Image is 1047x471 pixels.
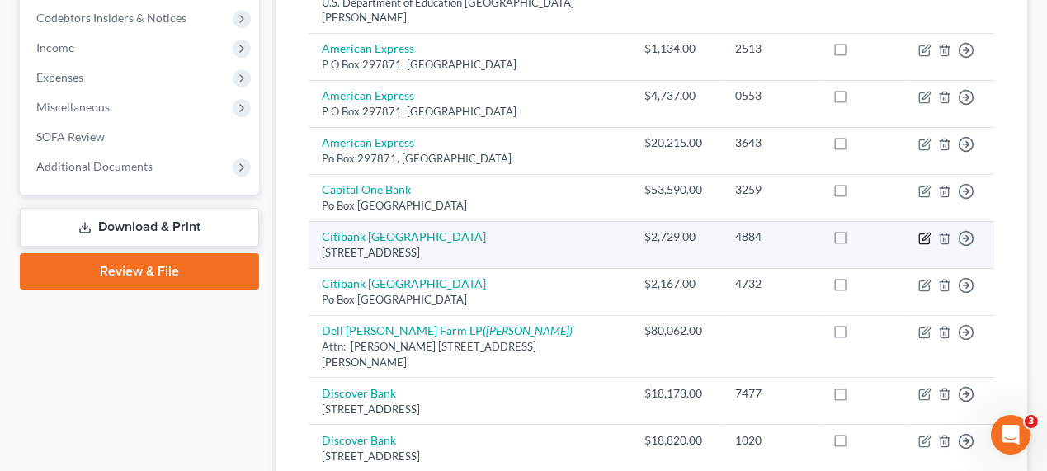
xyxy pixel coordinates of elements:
[322,292,618,308] div: Po Box [GEOGRAPHIC_DATA]
[644,87,709,104] div: $4,737.00
[322,41,414,55] a: American Express
[20,253,259,290] a: Review & File
[483,323,573,337] i: ([PERSON_NAME])
[644,323,709,339] div: $80,062.00
[36,130,105,144] span: SOFA Review
[36,100,110,114] span: Miscellaneous
[322,339,618,370] div: Attn: [PERSON_NAME] [STREET_ADDRESS][PERSON_NAME]
[23,122,259,152] a: SOFA Review
[644,385,709,402] div: $18,173.00
[322,135,414,149] a: American Express
[36,11,186,25] span: Codebtors Insiders & Notices
[735,385,806,402] div: 7477
[36,40,74,54] span: Income
[36,159,153,173] span: Additional Documents
[644,228,709,245] div: $2,729.00
[322,402,618,417] div: [STREET_ADDRESS]
[322,276,486,290] a: Citibank [GEOGRAPHIC_DATA]
[735,228,806,245] div: 4884
[644,181,709,198] div: $53,590.00
[322,245,618,261] div: [STREET_ADDRESS]
[735,40,806,57] div: 2513
[735,432,806,449] div: 1020
[20,208,259,247] a: Download & Print
[322,229,486,243] a: Citibank [GEOGRAPHIC_DATA]
[735,276,806,292] div: 4732
[322,386,396,400] a: Discover Bank
[322,151,618,167] div: Po Box 297871, [GEOGRAPHIC_DATA]
[1025,415,1038,428] span: 3
[322,198,618,214] div: Po Box [GEOGRAPHIC_DATA]
[644,40,709,57] div: $1,134.00
[322,57,618,73] div: P O Box 297871, [GEOGRAPHIC_DATA]
[644,134,709,151] div: $20,215.00
[322,323,573,337] a: Dell [PERSON_NAME] Farm LP([PERSON_NAME])
[322,433,396,447] a: Discover Bank
[322,449,618,464] div: [STREET_ADDRESS]
[644,432,709,449] div: $18,820.00
[36,70,83,84] span: Expenses
[322,104,618,120] div: P O Box 297871, [GEOGRAPHIC_DATA]
[735,181,806,198] div: 3259
[991,415,1030,455] iframe: Intercom live chat
[322,88,414,102] a: American Express
[322,182,411,196] a: Capital One Bank
[735,134,806,151] div: 3643
[644,276,709,292] div: $2,167.00
[735,87,806,104] div: 0553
